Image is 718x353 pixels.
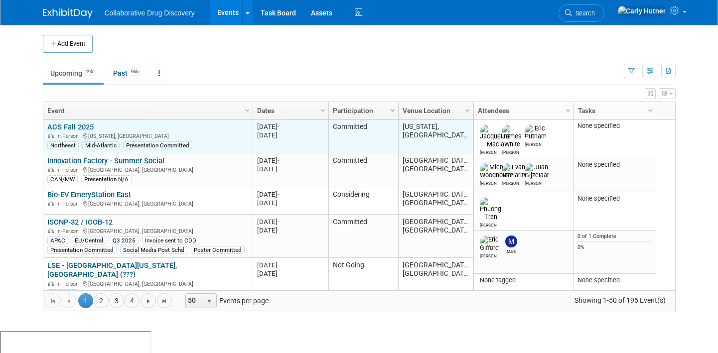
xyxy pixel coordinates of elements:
[257,190,324,199] div: [DATE]
[502,179,520,186] div: Evan Moriarity
[47,190,131,199] a: Bio-EV EmeryStation East
[480,124,511,148] img: Jacqueline Macia
[257,122,324,131] div: [DATE]
[505,235,517,247] img: Mark Garlinghouse
[47,122,94,131] a: ACS Fall 2025
[56,228,82,235] span: In-Person
[56,167,82,173] span: In-Person
[462,102,473,117] a: Column Settings
[47,279,248,288] div: [GEOGRAPHIC_DATA], [GEOGRAPHIC_DATA]
[564,107,572,115] span: Column Settings
[47,246,117,254] div: Presentation Committed
[617,5,666,16] img: Carly Hutner
[257,131,324,139] div: [DATE]
[49,297,57,305] span: Go to the first page
[328,119,398,153] td: Committed
[278,218,280,226] span: -
[172,293,279,308] span: Events per page
[110,236,139,244] div: Q3 2025
[141,293,156,308] a: Go to the next page
[328,187,398,215] td: Considering
[48,201,54,206] img: In-Person Event
[47,175,78,183] div: CAN/MW
[502,247,520,254] div: Mark Garlinghouse
[572,9,595,17] span: Search
[47,289,78,297] div: CAN/MW
[577,161,652,169] div: None specified
[257,199,324,207] div: [DATE]
[43,64,104,83] a: Upcoming195
[480,252,497,258] div: Eric Gifford
[480,235,499,251] img: Eric Gifford
[186,294,203,308] span: 50
[646,107,654,115] span: Column Settings
[387,102,398,117] a: Column Settings
[72,236,106,244] div: EU/Central
[577,276,652,284] div: None specified
[278,261,280,269] span: -
[502,124,522,148] img: James White
[83,68,96,76] span: 195
[577,195,652,203] div: None specified
[559,4,604,22] a: Search
[257,269,324,278] div: [DATE]
[48,281,54,286] img: In-Person Event
[565,293,675,307] span: Showing 1-50 of 195 Event(s)
[160,297,168,305] span: Go to the last page
[278,157,280,164] span: -
[47,131,248,140] div: [US_STATE], [GEOGRAPHIC_DATA]
[577,122,652,130] div: None specified
[45,293,60,308] a: Go to the first page
[257,156,324,165] div: [DATE]
[123,141,192,149] div: Presentation Committed
[47,165,248,174] div: [GEOGRAPHIC_DATA], [GEOGRAPHIC_DATA]
[278,123,280,130] span: -
[328,153,398,187] td: Committed
[577,233,652,240] div: 0 of 1 Complete
[480,179,497,186] div: Michael Woodhouse
[48,133,54,138] img: In-Person Event
[94,293,109,308] a: 2
[480,163,513,179] img: Michael Woodhouse
[317,102,328,117] a: Column Settings
[477,276,570,284] div: None tagged
[333,102,392,119] a: Participation
[48,228,54,233] img: In-Person Event
[480,148,497,155] div: Jacqueline Macia
[502,163,527,179] img: Evan Moriarity
[47,227,248,235] div: [GEOGRAPHIC_DATA], [GEOGRAPHIC_DATA]
[157,293,172,308] a: Go to the last page
[403,102,466,119] a: Venue Location
[82,141,120,149] div: Mid-Atlantic
[191,246,245,254] div: Poster Committed
[48,167,54,172] img: In-Person Event
[257,261,324,269] div: [DATE]
[257,165,324,173] div: [DATE]
[120,246,187,254] div: Social Media Post Schd
[61,293,76,308] a: Go to the previous page
[81,175,132,183] div: Presentation N/A
[577,244,652,251] div: 0%
[47,199,248,208] div: [GEOGRAPHIC_DATA], [GEOGRAPHIC_DATA]
[398,215,473,258] td: [GEOGRAPHIC_DATA], [GEOGRAPHIC_DATA]
[525,124,547,140] img: Eric Putnam
[43,35,93,53] button: Add Event
[65,297,73,305] span: Go to the previous page
[525,163,549,179] img: Juan Gijzelaar
[242,102,253,117] a: Column Settings
[578,102,649,119] a: Tasks
[144,297,152,305] span: Go to the next page
[125,293,140,308] a: 4
[563,102,574,117] a: Column Settings
[480,197,501,221] img: Phuong Tran
[328,215,398,258] td: Committed
[257,218,324,226] div: [DATE]
[398,187,473,215] td: [GEOGRAPHIC_DATA], [GEOGRAPHIC_DATA]
[478,102,567,119] a: Attendees
[56,133,82,139] span: In-Person
[398,119,473,153] td: [US_STATE], [GEOGRAPHIC_DATA]
[47,218,113,227] a: ISCNP-32 / ICOB-12
[109,293,124,308] a: 3
[480,221,497,228] div: Phuong Tran
[502,148,520,155] div: James White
